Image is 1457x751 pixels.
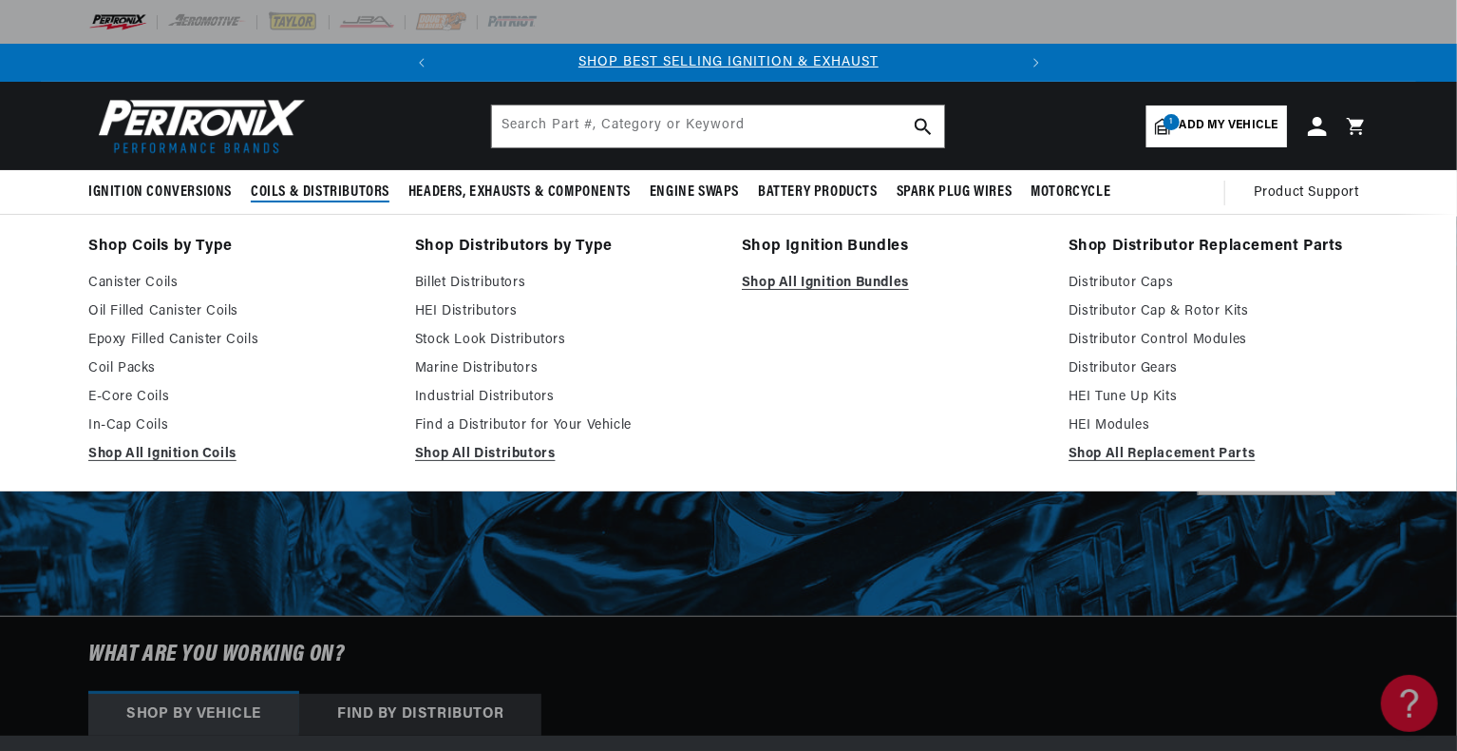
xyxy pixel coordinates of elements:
[399,170,640,215] summary: Headers, Exhausts & Components
[1146,106,1287,147] a: 1Add my vehicle
[251,183,389,202] span: Coils & Distributors
[88,329,388,352] a: Epoxy Filled Canister Coils
[403,44,441,82] button: Translation missing: en.sections.announcements.previous_announcement
[897,183,1012,202] span: Spark Plug Wires
[88,694,299,736] div: Shop by vehicle
[887,170,1022,215] summary: Spark Plug Wires
[1069,234,1369,260] a: Shop Distributor Replacement Parts
[415,300,715,323] a: HEI Distributors
[415,443,715,466] a: Shop All Distributors
[1069,386,1369,409] a: HEI Tune Up Kits
[742,272,1042,295] a: Shop All Ignition Bundles
[415,357,715,380] a: Marine Distributors
[41,617,1416,693] h6: What are you working on?
[408,183,631,202] span: Headers, Exhausts & Components
[1069,443,1369,466] a: Shop All Replacement Parts
[41,44,1416,82] slideshow-component: Translation missing: en.sections.announcements.announcement_bar
[415,234,715,260] a: Shop Distributors by Type
[415,272,715,295] a: Billet Distributors
[1031,183,1110,202] span: Motorcycle
[650,183,739,202] span: Engine Swaps
[742,234,1042,260] a: Shop Ignition Bundles
[1069,357,1369,380] a: Distributor Gears
[640,170,748,215] summary: Engine Swaps
[748,170,887,215] summary: Battery Products
[299,694,541,736] div: Find by Distributor
[1164,114,1180,130] span: 1
[88,183,232,202] span: Ignition Conversions
[758,183,878,202] span: Battery Products
[1017,44,1055,82] button: Translation missing: en.sections.announcements.next_announcement
[578,55,879,69] a: SHOP BEST SELLING IGNITION & EXHAUST
[88,93,307,159] img: Pertronix
[1180,117,1278,135] span: Add my vehicle
[88,414,388,437] a: In-Cap Coils
[415,414,715,437] a: Find a Distributor for Your Vehicle
[1069,329,1369,352] a: Distributor Control Modules
[1069,414,1369,437] a: HEI Modules
[1021,170,1120,215] summary: Motorcycle
[88,170,241,215] summary: Ignition Conversions
[1069,300,1369,323] a: Distributor Cap & Rotor Kits
[88,443,388,466] a: Shop All Ignition Coils
[415,386,715,409] a: Industrial Distributors
[415,329,715,352] a: Stock Look Distributors
[1069,272,1369,295] a: Distributor Caps
[88,357,388,380] a: Coil Packs
[88,300,388,323] a: Oil Filled Canister Coils
[1254,183,1359,203] span: Product Support
[441,52,1017,73] div: Announcement
[1254,170,1369,216] summary: Product Support
[241,170,399,215] summary: Coils & Distributors
[492,106,944,147] input: Search Part #, Category or Keyword
[441,52,1017,73] div: 1 of 2
[88,386,388,409] a: E-Core Coils
[88,234,388,260] a: Shop Coils by Type
[902,106,944,147] button: search button
[88,272,388,295] a: Canister Coils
